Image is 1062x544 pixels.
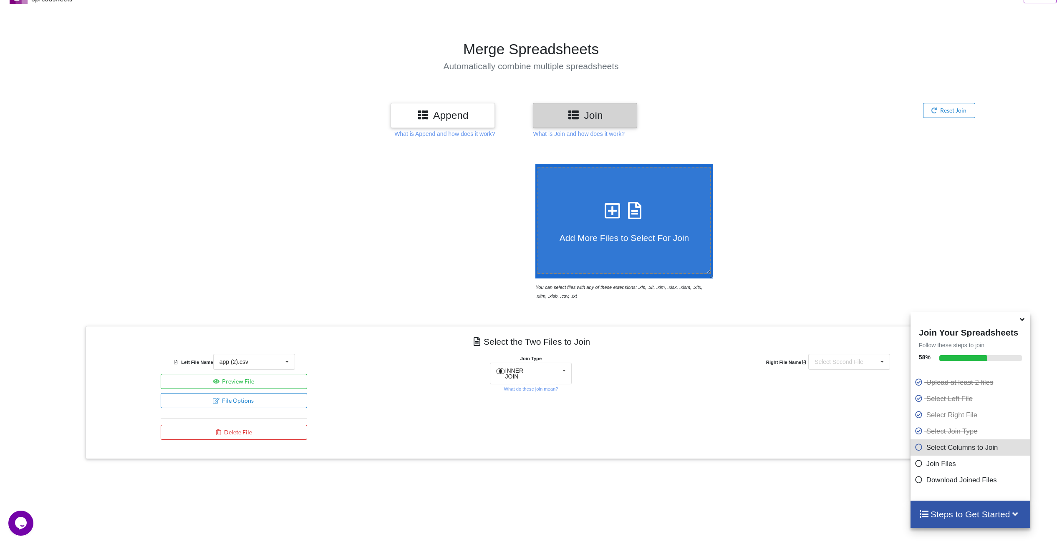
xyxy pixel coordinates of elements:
[533,130,624,138] p: What is Join and how does it work?
[915,459,1028,469] p: Join Files
[397,109,489,121] h3: Append
[505,367,524,380] span: INNER JOIN
[535,285,702,298] i: You can select files with any of these extensions: .xls, .xlt, .xlm, .xlsx, .xlsm, .xltx, .xltm, ...
[161,425,307,440] button: Delete File
[915,426,1028,436] p: Select Join Type
[915,442,1028,453] p: Select Columns to Join
[911,325,1030,338] h4: Join Your Spreadsheets
[915,475,1028,485] p: Download Joined Files
[915,394,1028,404] p: Select Left File
[219,359,248,365] div: app (2).csv
[560,233,689,243] span: Add More Files to Select For Join
[394,130,495,138] p: What is Append and how does it work?
[766,360,808,365] b: Right File Name
[8,511,35,536] iframe: chat widget
[161,393,307,408] button: File Options
[915,377,1028,388] p: Upload at least 2 files
[539,109,631,121] h3: Join
[919,509,1022,519] h4: Steps to Get Started
[504,386,558,391] small: What do these join mean?
[92,332,971,351] h4: Select the Two Files to Join
[915,410,1028,420] p: Select Right File
[923,103,975,118] button: Reset Join
[815,359,863,365] div: Select Second File
[911,341,1030,349] p: Follow these steps to join
[181,360,213,365] b: Left File Name
[520,356,542,361] b: Join Type
[919,354,931,361] b: 58 %
[161,374,307,389] button: Preview File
